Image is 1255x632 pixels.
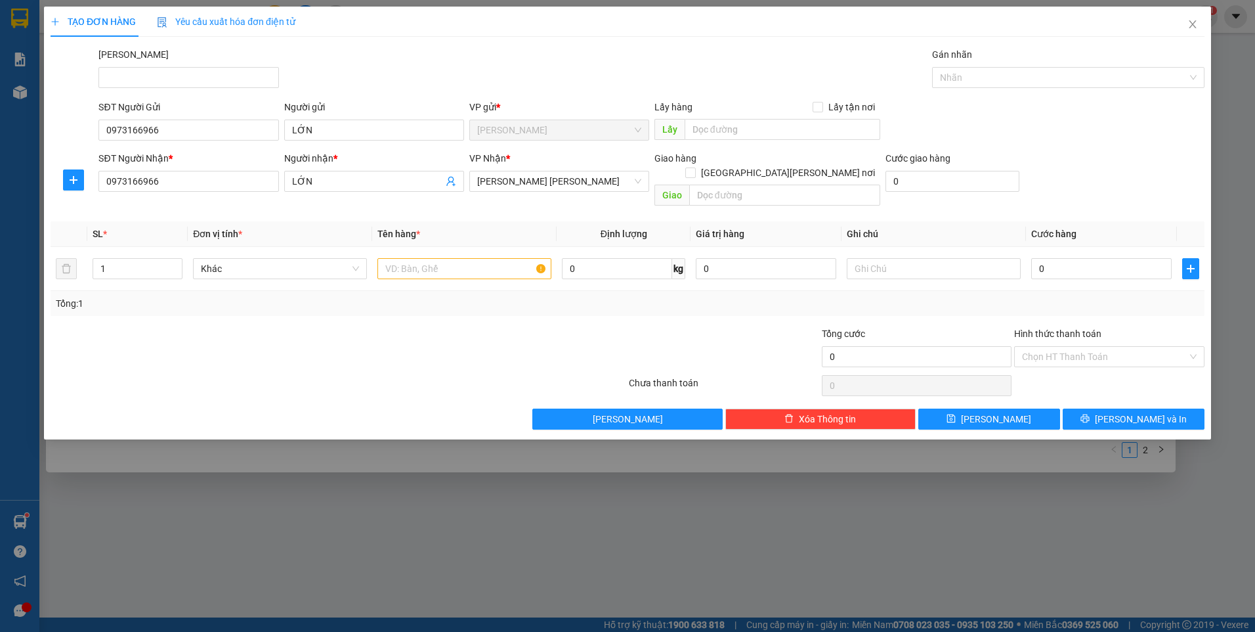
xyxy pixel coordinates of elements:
span: [PERSON_NAME] và In [1095,412,1187,426]
span: Nhận: [125,11,157,25]
button: plus [63,169,84,191]
span: Đơn vị tính [193,229,242,239]
span: Giá trị hàng [696,229,744,239]
span: save [947,414,956,424]
input: Dọc đường [689,185,881,206]
button: delete [56,258,77,279]
div: Chưa thanh toán [627,376,820,399]
input: Dọc đường [685,119,881,140]
span: [GEOGRAPHIC_DATA][PERSON_NAME] nơi [696,166,880,180]
span: plus [1183,263,1199,274]
span: Xóa Thông tin [799,412,856,426]
span: Yêu cầu xuất hóa đơn điện tử [157,16,295,27]
button: deleteXóa Thông tin [725,409,916,430]
span: Cước hàng [1031,229,1076,239]
label: Hình thức thanh toán [1014,328,1101,339]
span: VP Phạm Ngũ Lão [477,171,641,191]
span: VP Nhận [469,153,506,164]
span: Lấy hàng [654,102,692,112]
button: [PERSON_NAME] [532,409,723,430]
span: [PERSON_NAME] [593,412,663,426]
div: Tổng: 1 [56,296,484,311]
span: Gửi: [11,11,32,25]
div: 0933080465 [11,56,116,75]
input: Ghi Chú [847,258,1021,279]
input: VD: Bàn, Ghế [377,258,551,279]
img: icon [157,17,167,28]
input: 0 [696,258,836,279]
span: plus [64,175,83,185]
span: SL [93,229,103,239]
span: Giao [654,185,689,206]
div: Người nhận [284,151,463,166]
button: printer[PERSON_NAME] và In [1063,409,1204,430]
label: Gán nhãn [932,49,972,60]
span: TẠO ĐƠN HÀNG [51,16,136,27]
span: [PERSON_NAME] [961,412,1031,426]
span: Tổng cước [822,328,865,339]
span: kg [672,258,685,279]
span: user-add [446,176,456,187]
input: Cước giao hàng [885,171,1019,192]
button: plus [1182,258,1199,279]
span: Giao hàng [654,153,696,164]
div: 0878606579 [125,72,231,91]
div: VP gửi [469,100,649,114]
div: A BÌNH [11,41,116,56]
div: SĐT Người Nhận [98,151,278,166]
span: Lấy tận nơi [823,100,880,114]
span: close [1187,19,1198,30]
span: VP Phan Thiết [477,120,641,140]
button: Close [1174,7,1211,43]
label: Cước giao hàng [885,153,950,164]
span: delete [784,414,794,424]
th: Ghi chú [841,221,1026,247]
span: Định lượng [601,229,647,239]
div: [PERSON_NAME] [11,11,116,41]
span: Lấy [654,119,685,140]
input: Mã ĐH [98,67,278,88]
span: printer [1080,414,1090,424]
div: Người gửi [284,100,463,114]
span: plus [51,17,60,26]
div: [PERSON_NAME] [PERSON_NAME] [125,11,231,56]
button: save[PERSON_NAME] [918,409,1060,430]
div: HƯƠNG [125,56,231,72]
span: Tên hàng [377,229,420,239]
div: SĐT Người Gửi [98,100,278,114]
span: Khác [201,259,359,279]
label: Mã ĐH [98,49,169,60]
